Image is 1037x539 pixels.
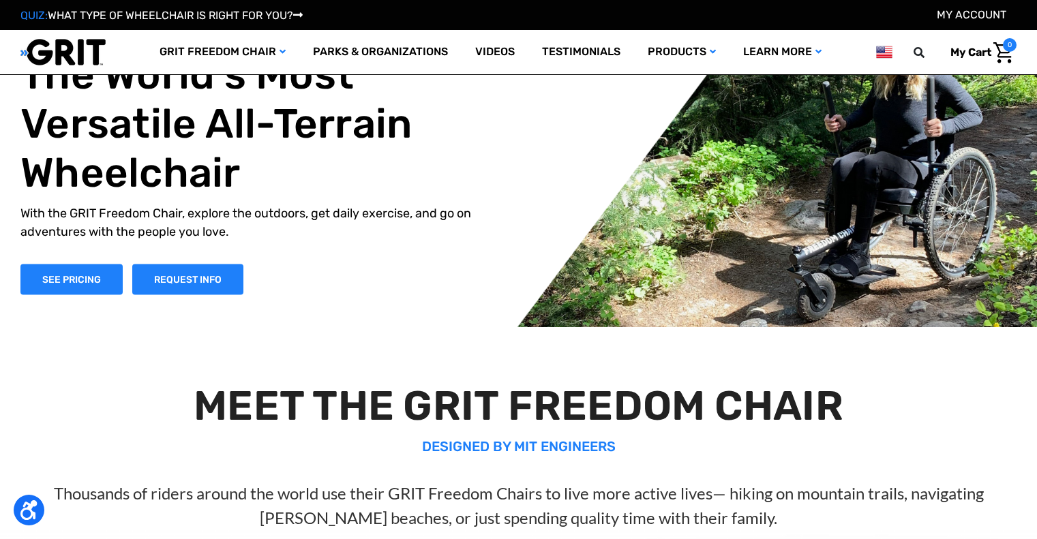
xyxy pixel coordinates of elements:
p: DESIGNED BY MIT ENGINEERS [26,436,1011,457]
img: GRIT All-Terrain Wheelchair and Mobility Equipment [20,38,106,66]
a: Shop Now [20,264,123,294]
a: Account [937,8,1006,21]
a: Testimonials [528,30,634,74]
a: Videos [462,30,528,74]
a: Parks & Organizations [299,30,462,74]
iframe: Tidio Chat [748,30,1037,539]
a: Learn More [730,30,835,74]
a: Slide number 1, Request Information [132,264,243,294]
a: GRIT Freedom Chair [146,30,299,74]
span: QUIZ: [20,9,48,22]
a: Products [634,30,730,74]
a: QUIZ:WHAT TYPE OF WHEELCHAIR IS RIGHT FOR YOU? [20,9,303,22]
p: With the GRIT Freedom Chair, explore the outdoors, get daily exercise, and go on adventures with ... [20,204,502,241]
h1: The World's Most Versatile All-Terrain Wheelchair [20,50,502,197]
p: Thousands of riders around the world use their GRIT Freedom Chairs to live more active lives— hik... [26,481,1011,530]
h2: MEET THE GRIT FREEDOM CHAIR [26,382,1011,431]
